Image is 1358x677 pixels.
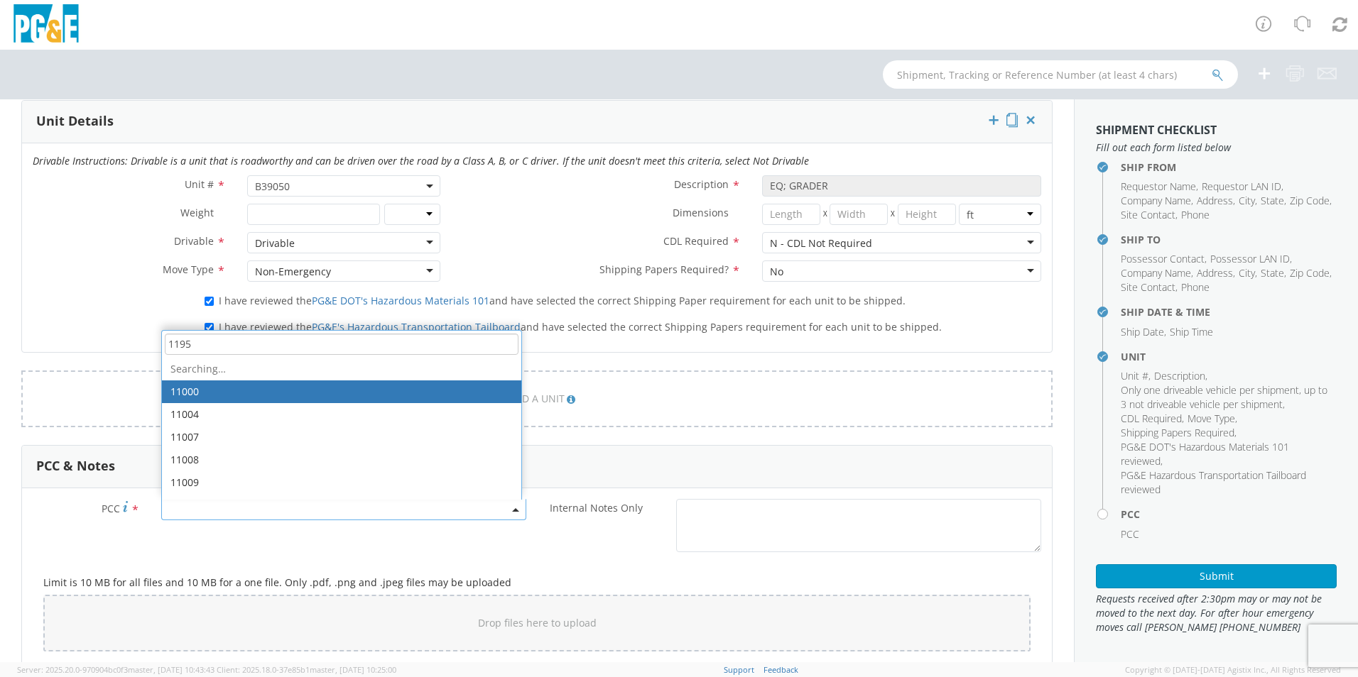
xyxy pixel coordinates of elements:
h4: Ship Date & Time [1121,307,1337,317]
span: Client: 2025.18.0-37e85b1 [217,664,396,675]
li: 11004 [162,403,521,426]
li: 11007 [162,426,521,448]
span: Copyright © [DATE]-[DATE] Agistix Inc., All Rights Reserved [1125,664,1341,676]
h3: PCC & Notes [36,459,115,473]
li: , [1121,280,1178,295]
h5: Limit is 10 MB for all files and 10 MB for a one file. Only .pdf, .png and .jpeg files may be upl... [43,577,1031,588]
div: Drivable [255,236,295,251]
span: Only one driveable vehicle per shipment, up to 3 not driveable vehicle per shipment [1121,383,1327,411]
a: PG&E's Hazardous Transportation Tailboard [312,320,521,334]
li: , [1261,194,1286,208]
li: , [1121,426,1237,440]
li: , [1239,194,1257,208]
span: I have reviewed the and have selected the correct Shipping Paper requirement for each unit to be ... [219,294,906,307]
span: Company Name [1121,194,1191,207]
span: State [1261,266,1284,280]
span: CDL Required [663,234,729,248]
div: No [770,265,783,279]
a: ADD A UNIT [21,370,1053,427]
a: Support [724,664,754,675]
li: , [1121,252,1207,266]
input: Width [830,204,888,225]
span: Requests received after 2:30pm may or may not be moved to the next day. For after hour emergency ... [1096,592,1337,634]
span: Description [674,177,729,191]
span: Move Type [163,263,214,276]
div: N - CDL Not Required [770,236,872,251]
span: Phone [1181,280,1210,294]
li: , [1121,180,1198,194]
li: , [1154,369,1207,383]
input: Height [898,204,956,225]
input: Shipment, Tracking or Reference Number (at least 4 chars) [883,60,1238,89]
li: , [1121,266,1193,280]
li: Searching… [162,358,521,380]
span: Ship Date [1121,325,1164,338]
li: 11013 [162,494,521,517]
li: 11009 [162,471,521,494]
li: , [1121,383,1333,412]
span: Fill out each form listed below [1096,141,1337,155]
span: Unit # [1121,369,1148,382]
li: , [1121,325,1166,339]
div: Non-Emergency [255,265,331,279]
li: , [1202,180,1283,194]
a: Feedback [764,664,798,675]
li: , [1261,266,1286,280]
span: Dimensions [673,206,729,219]
span: Shipping Papers Required [1121,426,1234,439]
span: I have reviewed the and have selected the correct Shipping Papers requirement for each unit to be... [219,320,942,334]
span: City [1239,266,1255,280]
li: , [1290,194,1332,208]
li: , [1210,252,1292,266]
span: Drop files here to upload [478,616,597,629]
span: Shipping Papers Required? [599,263,729,276]
h4: Ship To [1121,234,1337,245]
li: , [1197,194,1235,208]
li: , [1121,208,1178,222]
li: 11008 [162,448,521,471]
span: Zip Code [1290,194,1330,207]
h4: Ship From [1121,162,1337,172]
input: I have reviewed thePG&E's Hazardous Transportation Tailboardand have selected the correct Shippin... [205,323,214,332]
span: B39050 [255,180,433,193]
li: , [1121,440,1333,468]
span: Phone [1181,208,1210,221]
li: , [1239,266,1257,280]
span: PG&E DOT's Hazardous Materials 101 reviewed [1121,440,1289,468]
span: State [1261,194,1284,207]
span: Move Type [1188,412,1235,425]
strong: Shipment Checklist [1096,122,1217,138]
span: Requestor LAN ID [1202,180,1281,193]
span: X [888,204,898,225]
span: Description [1154,369,1205,382]
span: Site Contact [1121,280,1175,294]
h4: PCC [1121,509,1337,519]
button: Submit [1096,564,1337,588]
li: , [1121,412,1184,426]
a: PG&E DOT's Hazardous Materials 101 [312,294,489,307]
li: , [1121,369,1151,383]
span: Weight [180,206,214,219]
li: , [1197,266,1235,280]
li: , [1188,412,1237,426]
span: master, [DATE] 10:43:43 [128,664,214,675]
span: City [1239,194,1255,207]
span: Site Contact [1121,208,1175,221]
span: Internal Notes Only [550,501,643,514]
li: , [1121,194,1193,208]
h3: Unit Details [36,114,114,128]
i: Drivable Instructions: Drivable is a unit that is roadworthy and can be driven over the road by a... [33,154,809,167]
span: PG&E Hazardous Transportation Tailboard reviewed [1121,468,1306,496]
img: pge-logo-06675f144f4cfa6a6814.png [11,4,82,46]
span: Server: 2025.20.0-970904bc0f3 [17,664,214,675]
span: B39050 [247,175,440,197]
span: Possessor LAN ID [1210,252,1290,265]
span: Zip Code [1290,266,1330,280]
li: 11000 [162,380,521,403]
span: PCC [102,502,120,515]
input: I have reviewed thePG&E DOT's Hazardous Materials 101and have selected the correct Shipping Paper... [205,297,214,306]
h4: Unit [1121,351,1337,362]
input: Length [762,204,820,225]
span: Company Name [1121,266,1191,280]
li: , [1290,266,1332,280]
